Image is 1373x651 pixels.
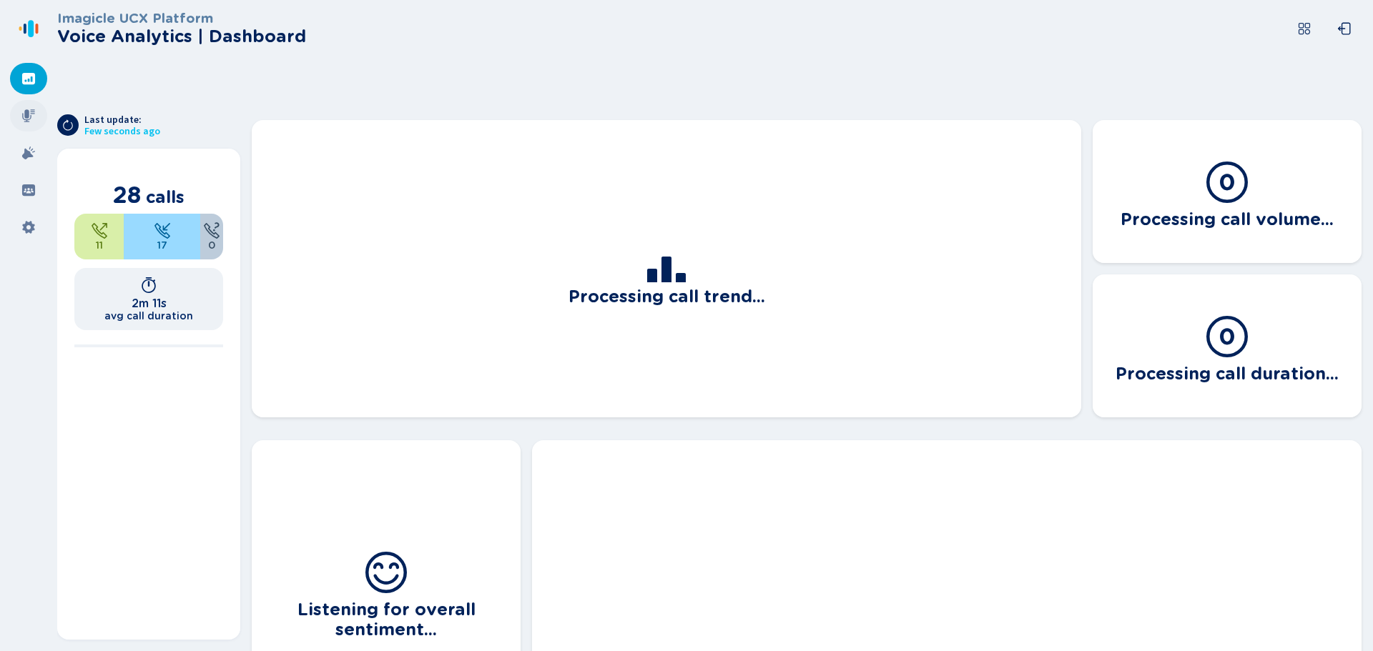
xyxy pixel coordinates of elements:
h3: Processing call trend... [569,282,765,307]
span: 28 [113,181,141,209]
h2: avg call duration [104,310,193,322]
span: 0 [208,239,215,251]
svg: unknown-call [203,222,220,239]
div: 60.71% [124,214,200,259]
div: 39.29% [74,214,124,259]
svg: mic-fill [21,109,36,123]
span: Last update: [84,114,160,126]
span: calls [146,187,184,207]
svg: dashboard-filled [21,71,36,86]
div: Alarms [10,137,47,169]
svg: box-arrow-left [1337,21,1352,36]
span: 11 [96,239,103,251]
div: Groups [10,174,47,206]
h3: Processing call volume... [1121,205,1334,229]
svg: groups-filled [21,183,36,197]
svg: alarm-filled [21,146,36,160]
h3: Listening for overall sentiment... [269,595,503,639]
h1: 2m 11s [132,297,167,310]
h2: Voice Analytics | Dashboard [57,26,306,46]
div: Recordings [10,100,47,131]
span: 17 [157,239,167,251]
h3: Processing call duration... [1116,359,1339,384]
h3: Imagicle UCX Platform [57,11,306,26]
span: Few seconds ago [84,126,160,137]
div: Dashboard [10,63,47,94]
div: 0% [200,214,223,259]
svg: telephone-inbound [154,222,171,239]
div: Settings [10,212,47,243]
svg: arrow-clockwise [62,119,74,131]
svg: timer [140,277,157,294]
svg: telephone-outbound [91,222,108,239]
